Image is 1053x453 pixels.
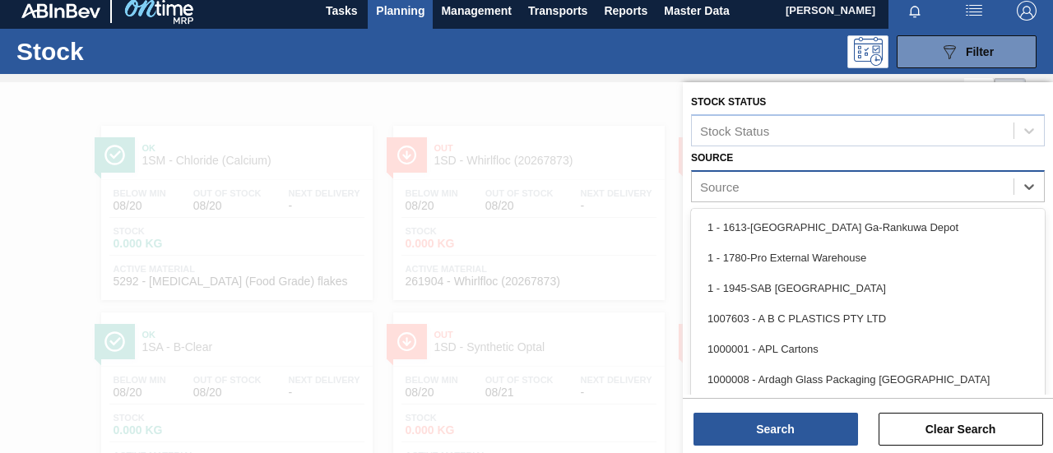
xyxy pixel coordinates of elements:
div: 1 - 1613-[GEOGRAPHIC_DATA] Ga-Rankuwa Depot [691,212,1045,243]
img: Logout [1017,1,1037,21]
label: Stock Status [691,96,766,108]
div: List Vision [964,78,995,109]
div: 1119238 - AVPACK PLASTICS PTY LTD [691,395,1045,425]
div: 1 - 1945-SAB [GEOGRAPHIC_DATA] [691,273,1045,303]
div: 1 - 1780-Pro External Warehouse [691,243,1045,273]
label: Destination [691,208,757,220]
span: Management [441,1,512,21]
span: Master Data [664,1,729,21]
img: userActions [964,1,984,21]
span: Filter [966,45,994,58]
h1: Stock [16,42,244,61]
span: Tasks [323,1,360,21]
span: Transports [528,1,587,21]
span: Reports [604,1,647,21]
img: TNhmsLtSVTkK8tSr43FrP2fwEKptu5GPRR3wAAAABJRU5ErkJggg== [21,3,100,18]
span: Planning [376,1,424,21]
div: Stock Status [700,123,769,137]
div: Programming: no user selected [847,35,888,68]
div: 1000001 - APL Cartons [691,334,1045,364]
div: Card Vision [995,78,1026,109]
label: Source [691,152,733,164]
div: 1007603 - A B C PLASTICS PTY LTD [691,303,1045,334]
div: Source [700,179,740,193]
div: 1000008 - Ardagh Glass Packaging [GEOGRAPHIC_DATA] [691,364,1045,395]
button: Filter [897,35,1037,68]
